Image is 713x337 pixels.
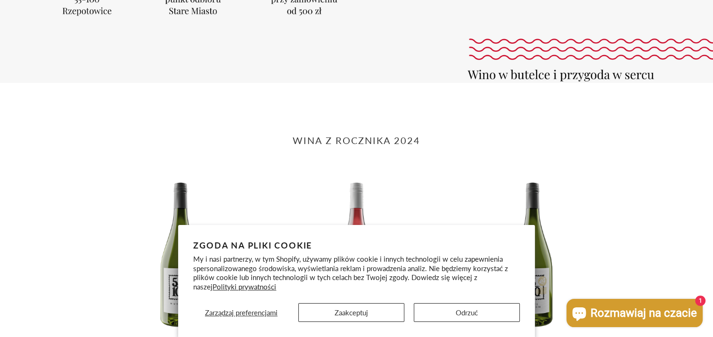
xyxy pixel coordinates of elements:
button: Odrzuć [414,303,520,322]
h2: WINA Z ROCZNIKA 2024 [100,135,614,146]
span: Zarządzaj preferencjami [205,308,278,317]
inbox-online-store-chat: Czat w sklepie online Shopify [564,299,705,329]
p: My i nasi partnerzy, w tym Shopify, używamy plików cookie i innych technologii w celu zapewnienia... [193,255,520,291]
button: Zaakceptuj [298,303,404,322]
button: Zarządzaj preferencjami [193,303,289,322]
h2: Zgoda na pliki cookie [193,240,520,250]
a: Polityki prywatności [213,282,276,291]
